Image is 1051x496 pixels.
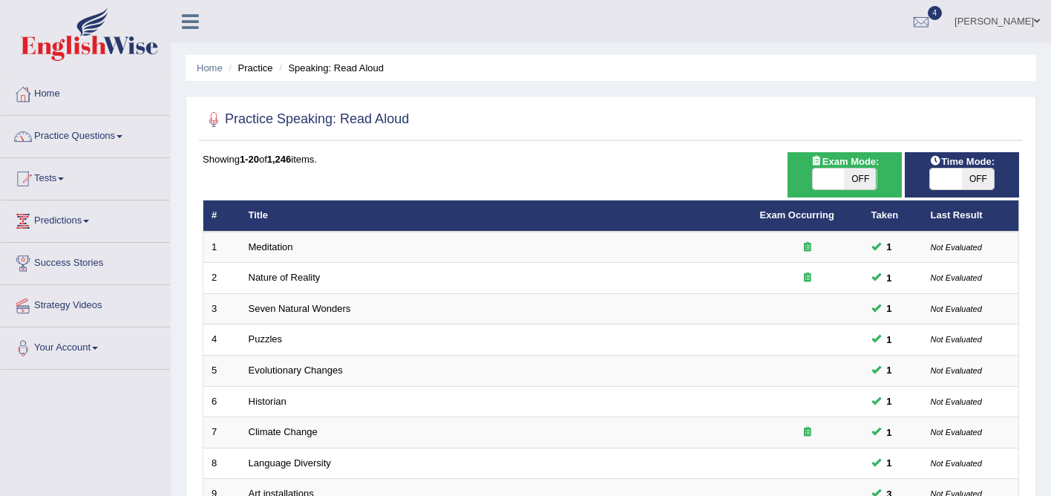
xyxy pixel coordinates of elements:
[203,108,409,131] h2: Practice Speaking: Read Aloud
[760,425,855,440] div: Exam occurring question
[788,152,902,198] div: Show exams occurring in exams
[863,200,923,232] th: Taken
[249,333,283,345] a: Puzzles
[203,263,240,294] td: 2
[928,6,943,20] span: 4
[881,332,898,347] span: You can still take this question
[203,356,240,387] td: 5
[1,116,170,153] a: Practice Questions
[203,232,240,263] td: 1
[249,272,321,283] a: Nature of Reality
[760,241,855,255] div: Exam occurring question
[931,335,982,344] small: Not Evaluated
[931,428,982,437] small: Not Evaluated
[923,154,1001,169] span: Time Mode:
[1,74,170,111] a: Home
[249,303,351,314] a: Seven Natural Wonders
[760,209,834,221] a: Exam Occurring
[203,293,240,324] td: 3
[923,200,1019,232] th: Last Result
[267,154,292,165] b: 1,246
[225,61,272,75] li: Practice
[805,154,885,169] span: Exam Mode:
[931,366,982,375] small: Not Evaluated
[881,394,898,409] span: You can still take this question
[249,396,287,407] a: Historian
[203,448,240,479] td: 8
[197,62,223,74] a: Home
[240,200,752,232] th: Title
[249,365,343,376] a: Evolutionary Changes
[881,270,898,286] span: You can still take this question
[1,285,170,322] a: Strategy Videos
[203,386,240,417] td: 6
[1,200,170,238] a: Predictions
[249,241,293,252] a: Meditation
[275,61,384,75] li: Speaking: Read Aloud
[1,327,170,365] a: Your Account
[931,243,982,252] small: Not Evaluated
[931,397,982,406] small: Not Evaluated
[931,273,982,282] small: Not Evaluated
[845,169,877,189] span: OFF
[881,425,898,440] span: You can still take this question
[881,362,898,378] span: You can still take this question
[203,200,240,232] th: #
[203,152,1019,166] div: Showing of items.
[203,417,240,448] td: 7
[931,459,982,468] small: Not Evaluated
[249,457,331,469] a: Language Diversity
[249,426,318,437] a: Climate Change
[962,169,994,189] span: OFF
[203,324,240,356] td: 4
[1,158,170,195] a: Tests
[240,154,259,165] b: 1-20
[760,271,855,285] div: Exam occurring question
[931,304,982,313] small: Not Evaluated
[881,455,898,471] span: You can still take this question
[1,243,170,280] a: Success Stories
[881,301,898,316] span: You can still take this question
[881,239,898,255] span: You can still take this question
